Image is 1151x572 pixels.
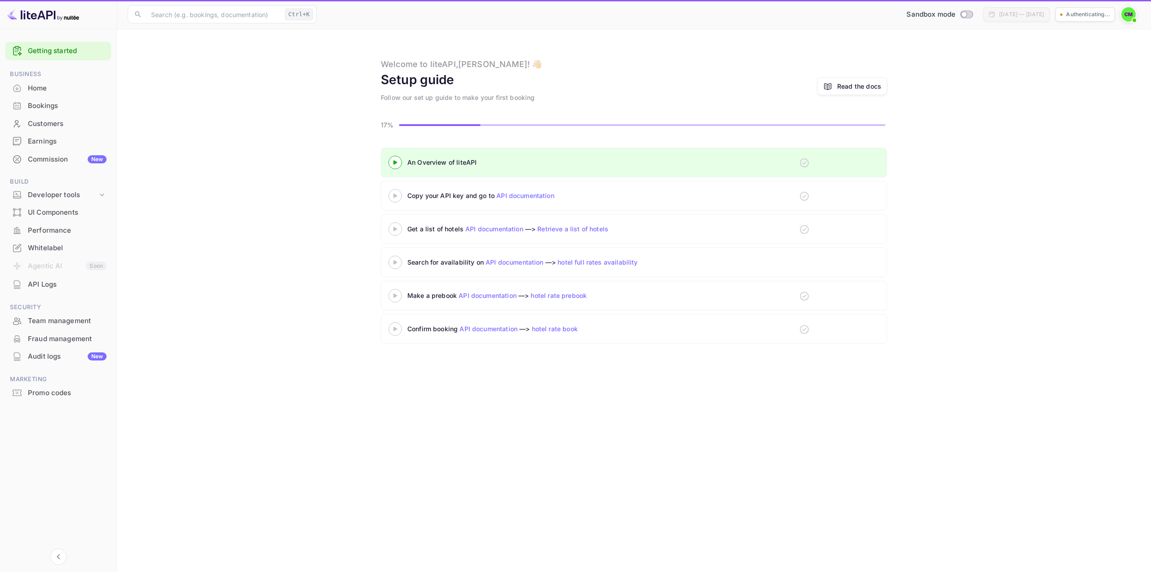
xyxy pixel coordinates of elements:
a: Whitelabel [5,239,111,256]
div: UI Components [5,204,111,221]
div: Bookings [5,97,111,115]
a: Customers [5,115,111,132]
div: Follow our set up guide to make your first booking [381,93,535,102]
div: Make a prebook —> [407,291,632,300]
span: Business [5,69,111,79]
div: API Logs [5,276,111,293]
div: Developer tools [28,190,98,200]
button: Collapse navigation [50,549,67,565]
a: hotel rate prebook [531,292,587,299]
div: Earnings [28,136,107,147]
div: An Overview of liteAPI [407,158,632,167]
div: Home [28,83,107,94]
a: hotel full rates availability [558,258,638,266]
div: Whitelabel [5,239,111,257]
div: Confirm booking —> [407,324,632,333]
a: Team management [5,312,111,329]
a: API documentation [496,192,554,199]
span: Marketing [5,374,111,384]
div: Earnings [5,133,111,150]
div: Get a list of hotels —> [407,224,632,234]
a: CommissionNew [5,151,111,167]
p: 17% [381,120,397,130]
div: [DATE] — [DATE] [999,10,1044,18]
a: Performance [5,222,111,239]
a: Fraud management [5,330,111,347]
a: hotel rate book [532,325,578,333]
div: CommissionNew [5,151,111,168]
span: Build [5,177,111,187]
div: Search for availability on —> [407,257,722,267]
a: Getting started [28,46,107,56]
a: Audit logsNew [5,348,111,365]
div: Setup guide [381,70,455,89]
div: New [88,155,107,163]
div: Ctrl+K [285,9,313,20]
div: UI Components [28,207,107,218]
div: Fraud management [5,330,111,348]
div: Switch to Production mode [903,9,976,20]
div: Bookings [28,101,107,111]
div: Fraud management [28,334,107,344]
img: Carlo Del Mistro [1121,7,1136,22]
a: UI Components [5,204,111,221]
div: API Logs [28,279,107,290]
div: Welcome to liteAPI, [PERSON_NAME] ! 👋🏻 [381,58,542,70]
div: Performance [28,225,107,236]
div: Getting started [5,42,111,60]
img: LiteAPI logo [7,7,79,22]
div: Team management [28,316,107,326]
div: Customers [28,119,107,129]
div: Commission [28,154,107,165]
div: Copy your API key and go to [407,191,632,200]
a: Home [5,80,111,96]
a: Bookings [5,97,111,114]
div: Whitelabel [28,243,107,253]
div: Team management [5,312,111,330]
a: Read the docs [837,81,881,91]
div: Promo codes [5,384,111,402]
div: Developer tools [5,187,111,203]
div: Home [5,80,111,97]
a: Read the docs [817,77,887,95]
a: Promo codes [5,384,111,401]
a: API documentation [465,225,523,233]
div: Audit logsNew [5,348,111,365]
a: Retrieve a list of hotels [537,225,608,233]
p: Authenticating... [1066,10,1110,18]
span: Security [5,302,111,312]
div: Performance [5,222,111,239]
div: Audit logs [28,351,107,362]
a: API Logs [5,276,111,293]
div: Promo codes [28,388,107,398]
a: API documentation [460,325,518,333]
div: New [88,352,107,360]
a: API documentation [486,258,544,266]
a: API documentation [459,292,517,299]
div: Customers [5,115,111,133]
span: Sandbox mode [906,9,955,20]
input: Search (e.g. bookings, documentation) [146,5,281,23]
a: Earnings [5,133,111,149]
